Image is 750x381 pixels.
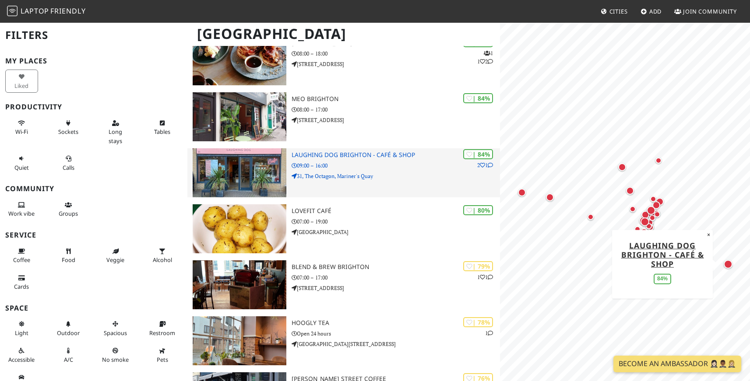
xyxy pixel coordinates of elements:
[639,216,651,228] div: Map marker
[149,329,175,337] span: Restroom
[52,244,85,267] button: Food
[292,105,500,114] p: 08:00 – 17:00
[52,317,85,340] button: Outdoor
[7,6,18,16] img: LaptopFriendly
[193,92,286,141] img: MEO Brighton
[146,343,179,367] button: Pets
[21,6,49,16] span: Laptop
[648,194,658,204] div: Map marker
[463,261,493,271] div: | 79%
[292,263,500,271] h3: Blend & Brew Brighton
[292,217,500,226] p: 07:00 – 19:00
[8,210,35,217] span: People working
[58,128,78,136] span: Power sockets
[14,164,29,171] span: Quiet
[477,49,493,66] p: 1 1 2
[187,148,500,197] a: Laughing Dog Brighton - Café & Shop | 84% 21 Laughing Dog Brighton - Café & Shop 09:00 – 16:00 31...
[5,304,182,312] h3: Space
[654,196,665,207] div: Map marker
[292,207,500,215] h3: Lovefit Café
[157,356,168,364] span: Pet friendly
[292,151,500,159] h3: Laughing Dog Brighton - Café & Shop
[187,260,500,309] a: Blend & Brew Brighton | 79% 11 Blend & Brew Brighton 07:00 – 17:00 [STREET_ADDRESS]
[109,128,122,144] span: Long stays
[5,271,38,294] button: Cards
[683,7,737,15] span: Join Community
[5,103,182,111] h3: Productivity
[52,116,85,139] button: Sockets
[193,36,286,85] img: WOLFOX AVENUE
[585,212,596,222] div: Map marker
[52,151,85,175] button: Calls
[516,187,528,198] div: Map marker
[154,128,170,136] span: Work-friendly tables
[621,240,704,269] a: Laughing Dog Brighton - Café & Shop
[5,231,182,239] h3: Service
[640,209,651,220] div: Map marker
[637,3,665,19] a: Add
[99,317,132,340] button: Spacious
[64,356,73,364] span: Air conditioned
[5,57,182,65] h3: My Places
[722,258,734,270] div: Map marker
[193,316,286,365] img: Hoogly Tea
[5,22,182,49] h2: Filters
[292,161,500,170] p: 09:00 – 16:00
[59,210,78,217] span: Group tables
[544,192,556,203] div: Map marker
[647,213,658,223] div: Map marker
[153,256,172,264] span: Alcohol
[627,204,638,214] div: Map marker
[146,317,179,340] button: Restroom
[292,172,500,180] p: 31, The Octagon, Mariner's Quay
[463,149,493,159] div: | 84%
[704,230,713,239] button: Close popup
[5,116,38,139] button: Wi-Fi
[5,185,182,193] h3: Community
[57,329,80,337] span: Outdoor area
[15,128,28,136] span: Stable Wi-Fi
[654,274,671,284] div: 84%
[99,244,132,267] button: Veggie
[104,329,127,337] span: Spacious
[7,4,86,19] a: LaptopFriendly LaptopFriendly
[624,185,636,196] div: Map marker
[5,343,38,367] button: Accessible
[190,22,498,46] h1: [GEOGRAPHIC_DATA]
[187,92,500,141] a: MEO Brighton | 84% MEO Brighton 08:00 – 17:00 [STREET_ADDRESS]
[106,256,124,264] span: Veggie
[193,260,286,309] img: Blend & Brew Brighton
[187,204,500,253] a: Lovefit Café | 80% Lovefit Café 07:00 – 19:00 [GEOGRAPHIC_DATA]
[292,284,500,292] p: [STREET_ADDRESS]
[63,164,74,171] span: Video/audio calls
[463,205,493,215] div: | 80%
[609,7,628,15] span: Cities
[102,356,129,364] span: Smoke free
[5,198,38,221] button: Work vibe
[671,3,740,19] a: Join Community
[485,329,493,337] p: 1
[146,116,179,139] button: Tables
[99,343,132,367] button: No smoke
[292,329,500,338] p: Open 24 hours
[52,198,85,221] button: Groups
[292,340,500,348] p: [GEOGRAPHIC_DATA][STREET_ADDRESS]
[13,256,30,264] span: Coffee
[193,204,286,253] img: Lovefit Café
[52,343,85,367] button: A/C
[292,95,500,103] h3: MEO Brighton
[463,317,493,327] div: | 78%
[15,329,28,337] span: Natural light
[649,7,662,15] span: Add
[14,283,29,290] span: Credit cards
[193,148,286,197] img: Laughing Dog Brighton - Café & Shop
[62,256,75,264] span: Food
[292,228,500,236] p: [GEOGRAPHIC_DATA]
[8,356,35,364] span: Accessible
[5,317,38,340] button: Light
[477,161,493,169] p: 2 1
[463,93,493,103] div: | 84%
[5,151,38,175] button: Quiet
[292,116,500,124] p: [STREET_ADDRESS]
[50,6,85,16] span: Friendly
